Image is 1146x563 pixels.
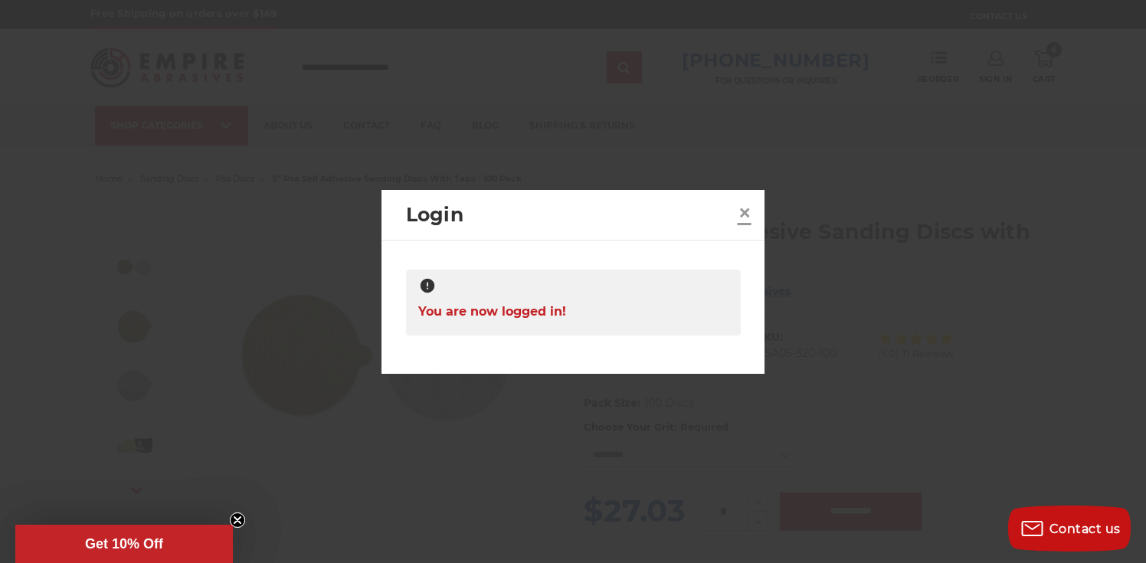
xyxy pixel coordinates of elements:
span: You are now logged in! [418,296,566,326]
h2: Login [406,201,732,230]
button: Contact us [1008,506,1131,552]
span: × [738,198,751,227]
span: Contact us [1049,522,1121,536]
span: Get 10% Off [85,536,163,552]
button: Close teaser [230,512,245,528]
div: Get 10% OffClose teaser [15,525,233,563]
a: Close [732,201,757,225]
